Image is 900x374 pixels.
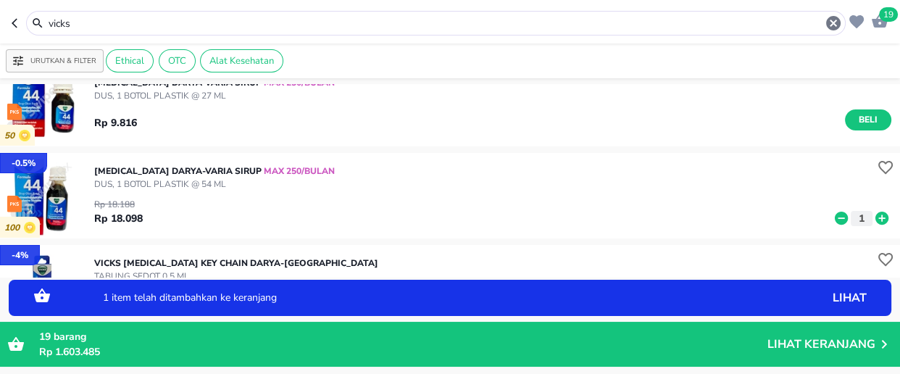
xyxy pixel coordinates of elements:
p: barang [39,329,767,344]
p: Rp 18.098 [94,211,143,226]
p: 50 [4,130,19,141]
p: [MEDICAL_DATA] Darya-Varia SIRUP [94,165,335,178]
span: 19 [39,330,51,344]
p: Rp 18.188 [94,198,143,211]
span: Rp 1.603.485 [39,345,100,359]
div: OTC [159,49,196,72]
button: Urutkan & Filter [6,49,104,72]
p: 100 [4,223,24,233]
button: 19 [867,9,888,31]
button: 1 [851,211,872,226]
p: 1 item telah ditambahkan ke keranjang [103,293,728,303]
p: Rp 9.816 [94,115,137,130]
p: TABUNG SEDOT 0.5 ML [94,270,378,283]
div: Alat Kesehatan [200,49,283,72]
p: Urutkan & Filter [30,56,96,67]
p: - 0.5 % [12,157,36,170]
img: prekursor-icon.04a7e01b.svg [7,196,22,212]
p: DUS, 1 BOTOL PLASTIK @ 54 ML [94,178,335,191]
span: 19 [879,7,898,22]
button: Beli [845,109,891,130]
span: Beli [856,112,880,128]
div: Ethical [106,49,154,72]
img: prekursor-icon.04a7e01b.svg [7,104,22,120]
p: - 4 % [12,249,28,262]
p: 1 [855,211,868,226]
span: MAX 250/BULAN [262,165,335,177]
span: Ethical [107,54,153,67]
p: DUS, 1 BOTOL PLASTIK @ 27 ML [94,89,335,102]
span: Alat Kesehatan [201,54,283,67]
input: Cari 4000+ produk di sini [47,16,825,31]
p: VICKS [MEDICAL_DATA] KEY CHAIN Darya-[GEOGRAPHIC_DATA] [94,257,378,270]
span: OTC [159,54,195,67]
